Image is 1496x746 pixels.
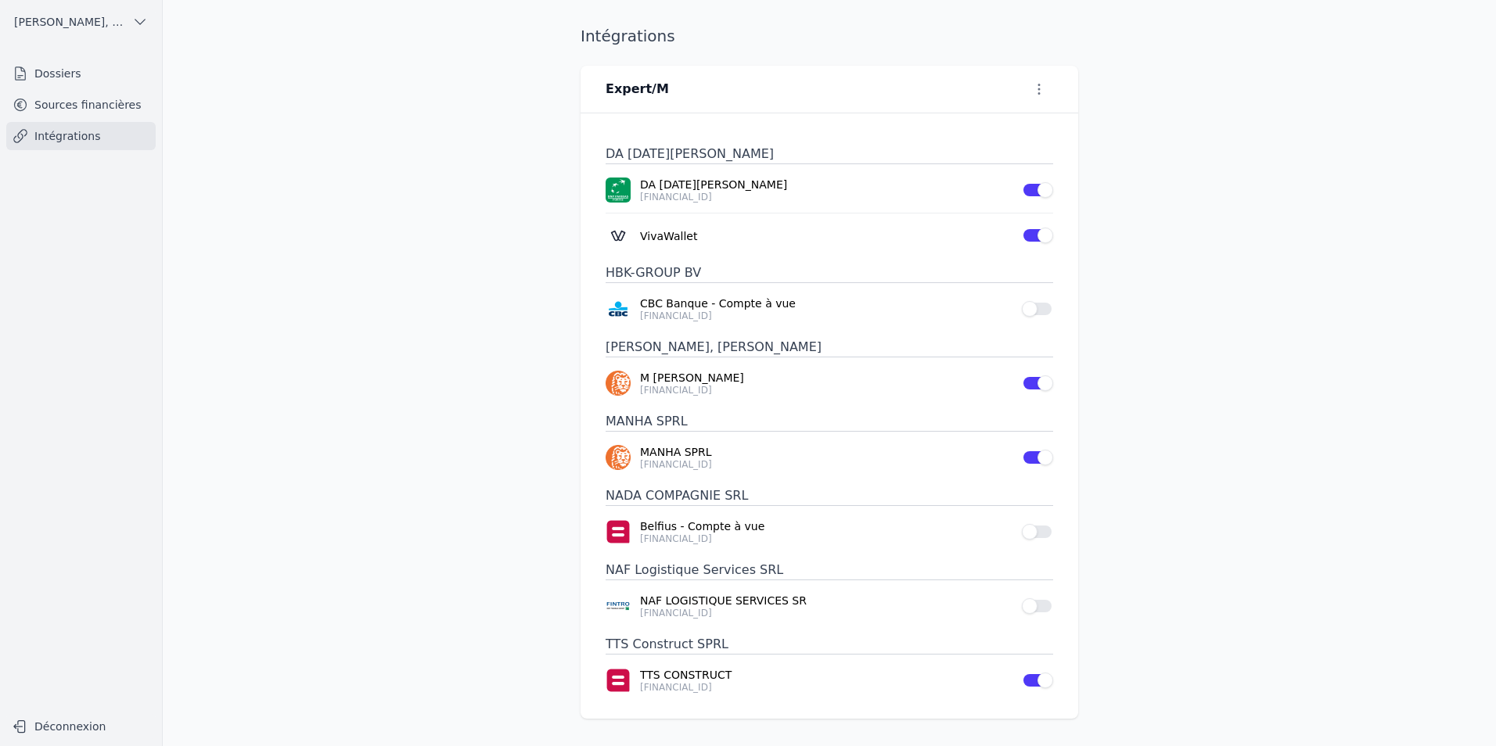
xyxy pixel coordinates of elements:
button: [PERSON_NAME], [PERSON_NAME] [6,9,156,34]
h3: DA [DATE][PERSON_NAME] [606,145,1053,164]
img: FINTRO_BE_BUSINESS_GEBABEBB.png [606,594,631,619]
a: M [PERSON_NAME] [640,370,1012,386]
img: belfius.png [606,668,631,693]
img: ing.png [606,371,631,396]
h3: NADA COMPAGNIE SRL [606,486,1053,506]
button: Déconnexion [6,714,156,739]
img: BNP_BE_BUSINESS_GEBABEBB.png [606,178,631,203]
a: Sources financières [6,91,156,119]
p: [FINANCIAL_ID] [640,310,1012,322]
p: [FINANCIAL_ID] [640,533,1012,545]
a: Belfius - Compte à vue [640,518,1012,534]
a: VivaWallet [640,228,1012,244]
p: [FINANCIAL_ID] [640,681,1012,694]
p: [FINANCIAL_ID] [640,191,1012,203]
h3: NAF Logistique Services SRL [606,561,1053,580]
h3: TTS Construct SPRL [606,635,1053,655]
span: [PERSON_NAME], [PERSON_NAME] [14,14,126,30]
h3: MANHA SPRL [606,412,1053,432]
a: TTS CONSTRUCT [640,667,1012,683]
h3: HBK-GROUP BV [606,264,1053,283]
a: NAF LOGISTIQUE SERVICES SR [640,593,1012,608]
h3: [PERSON_NAME], [PERSON_NAME] [606,338,1053,357]
a: DA [DATE][PERSON_NAME] [640,177,1012,192]
a: CBC Banque - Compte à vue [640,296,1012,311]
img: belfius.png [606,519,631,544]
a: Intégrations [6,122,156,150]
p: [FINANCIAL_ID] [640,384,1012,396]
p: [FINANCIAL_ID] [640,607,1012,619]
img: ing.png [606,445,631,470]
h3: Expert/M [606,80,669,99]
a: Dossiers [6,59,156,88]
img: Viva-Wallet.webp [606,223,631,248]
h1: Intégrations [581,25,675,47]
a: MANHA SPRL [640,444,1012,460]
p: [FINANCIAL_ID] [640,458,1012,471]
img: CBC_CREGBEBB.png [606,296,631,321]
